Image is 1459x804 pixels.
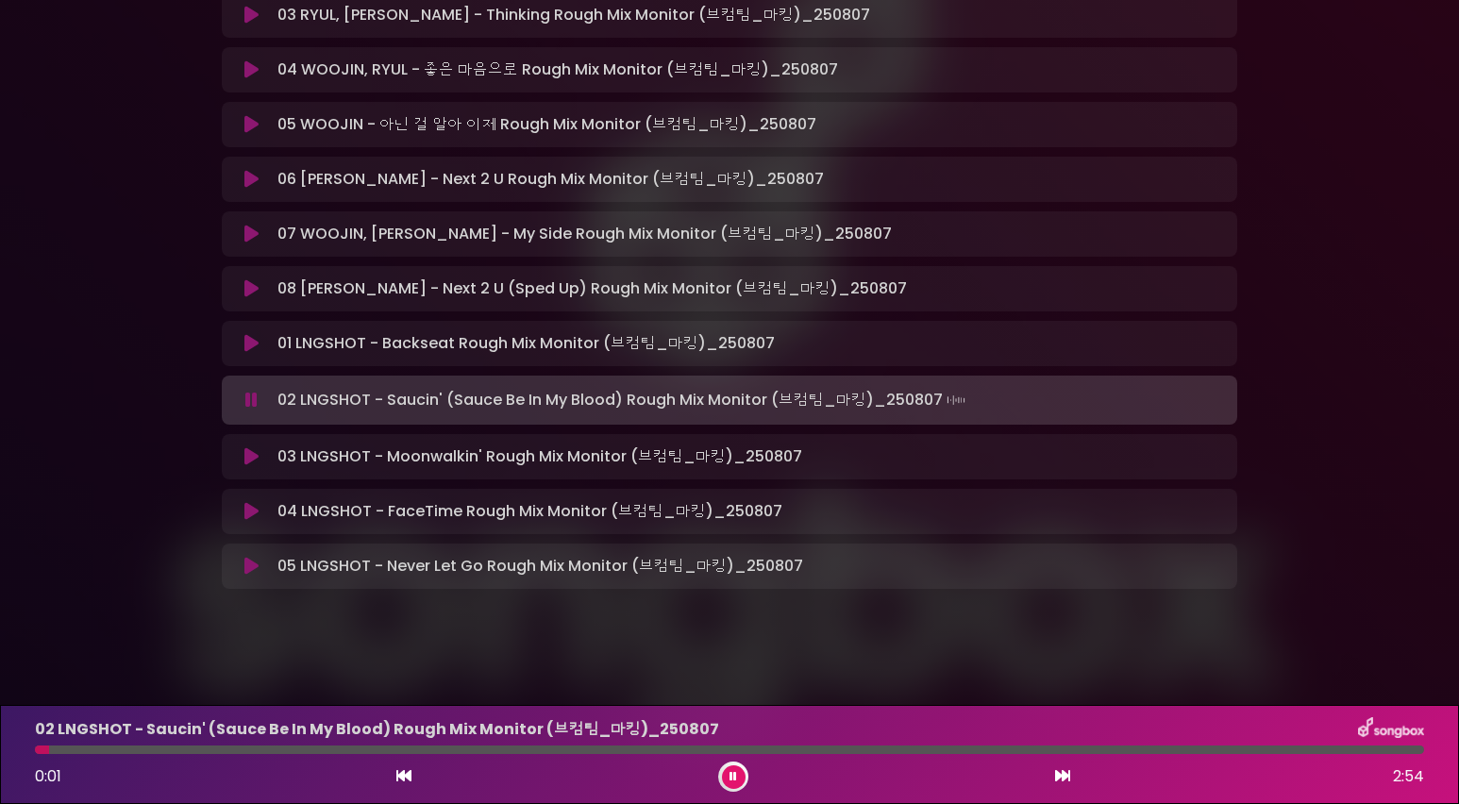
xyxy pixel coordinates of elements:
[277,500,782,523] p: 04 LNGSHOT - FaceTime Rough Mix Monitor (브컴팀_마킹)_250807
[277,555,803,578] p: 05 LNGSHOT - Never Let Go Rough Mix Monitor (브컴팀_마킹)_250807
[277,113,816,136] p: 05 WOOJIN - 아닌 걸 알아 이제 Rough Mix Monitor (브컴팀_마킹)_250807
[277,277,907,300] p: 08 [PERSON_NAME] - Next 2 U (Sped Up) Rough Mix Monitor (브컴팀_마킹)_250807
[277,4,870,26] p: 03 RYUL, [PERSON_NAME] - Thinking Rough Mix Monitor (브컴팀_마킹)_250807
[277,445,802,468] p: 03 LNGSHOT - Moonwalkin' Rough Mix Monitor (브컴팀_마킹)_250807
[943,387,969,413] img: waveform4.gif
[277,387,969,413] p: 02 LNGSHOT - Saucin' (Sauce Be In My Blood) Rough Mix Monitor (브컴팀_마킹)_250807
[277,332,775,355] p: 01 LNGSHOT - Backseat Rough Mix Monitor (브컴팀_마킹)_250807
[277,59,838,81] p: 04 WOOJIN, RYUL - 좋은 마음으로 Rough Mix Monitor (브컴팀_마킹)_250807
[277,168,824,191] p: 06 [PERSON_NAME] - Next 2 U Rough Mix Monitor (브컴팀_마킹)_250807
[277,223,892,245] p: 07 WOOJIN, [PERSON_NAME] - My Side Rough Mix Monitor (브컴팀_마킹)_250807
